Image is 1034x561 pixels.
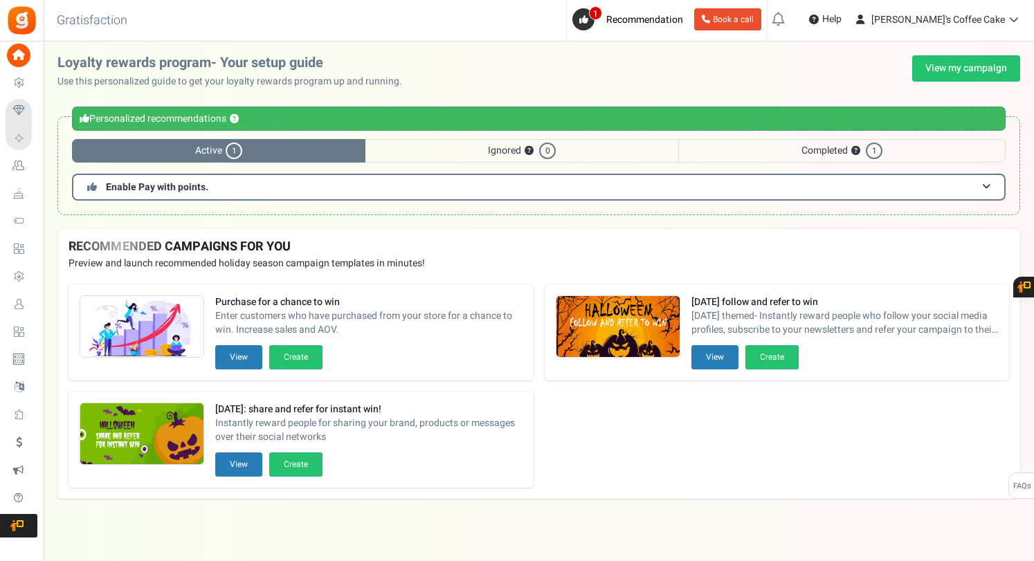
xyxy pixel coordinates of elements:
[691,295,999,309] strong: [DATE] follow and refer to win
[80,296,203,358] img: Recommended Campaigns
[556,296,680,358] img: Recommended Campaigns
[230,115,239,124] button: ?
[269,345,323,369] button: Create
[678,139,1006,163] span: Completed
[691,309,999,337] span: [DATE] themed- Instantly reward people who follow your social media profiles, subscribe to your n...
[691,345,738,369] button: View
[539,142,556,159] span: 0
[871,12,1005,27] span: [PERSON_NAME]'s Coffee Cake
[215,403,523,416] strong: [DATE]: share and refer for instant win!
[106,180,208,194] span: Enable Pay with points.
[215,295,523,309] strong: Purchase for a chance to win
[215,416,523,444] span: Instantly reward people for sharing your brand, products or messages over their social networks
[745,345,799,369] button: Create
[1013,473,1031,499] span: FAQs
[80,403,203,466] img: Recommended Campaigns
[819,12,842,26] span: Help
[57,75,413,89] p: Use this personalized guide to get your loyalty rewards program up and running.
[215,452,262,477] button: View
[866,142,882,159] span: 1
[42,7,143,35] h3: Gratisfaction
[694,8,761,30] a: Book a call
[72,139,365,163] span: Active
[269,452,323,477] button: Create
[215,345,262,369] button: View
[69,257,1009,270] p: Preview and launch recommended holiday season campaign templates in minutes!
[525,147,534,156] button: ?
[69,240,1009,254] h4: RECOMMENDED CAMPAIGNS FOR YOU
[215,309,523,337] span: Enter customers who have purchased from your store for a chance to win. Increase sales and AOV.
[365,139,678,163] span: Ignored
[851,147,860,156] button: ?
[57,55,413,71] h2: Loyalty rewards program- Your setup guide
[226,142,242,159] span: 1
[912,55,1020,82] a: View my campaign
[606,12,683,27] span: Recommendation
[804,8,847,30] a: Help
[6,5,37,36] img: Gratisfaction
[572,8,689,30] a: 1 Recommendation
[589,6,602,20] span: 1
[72,107,1006,131] div: Personalized recommendations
